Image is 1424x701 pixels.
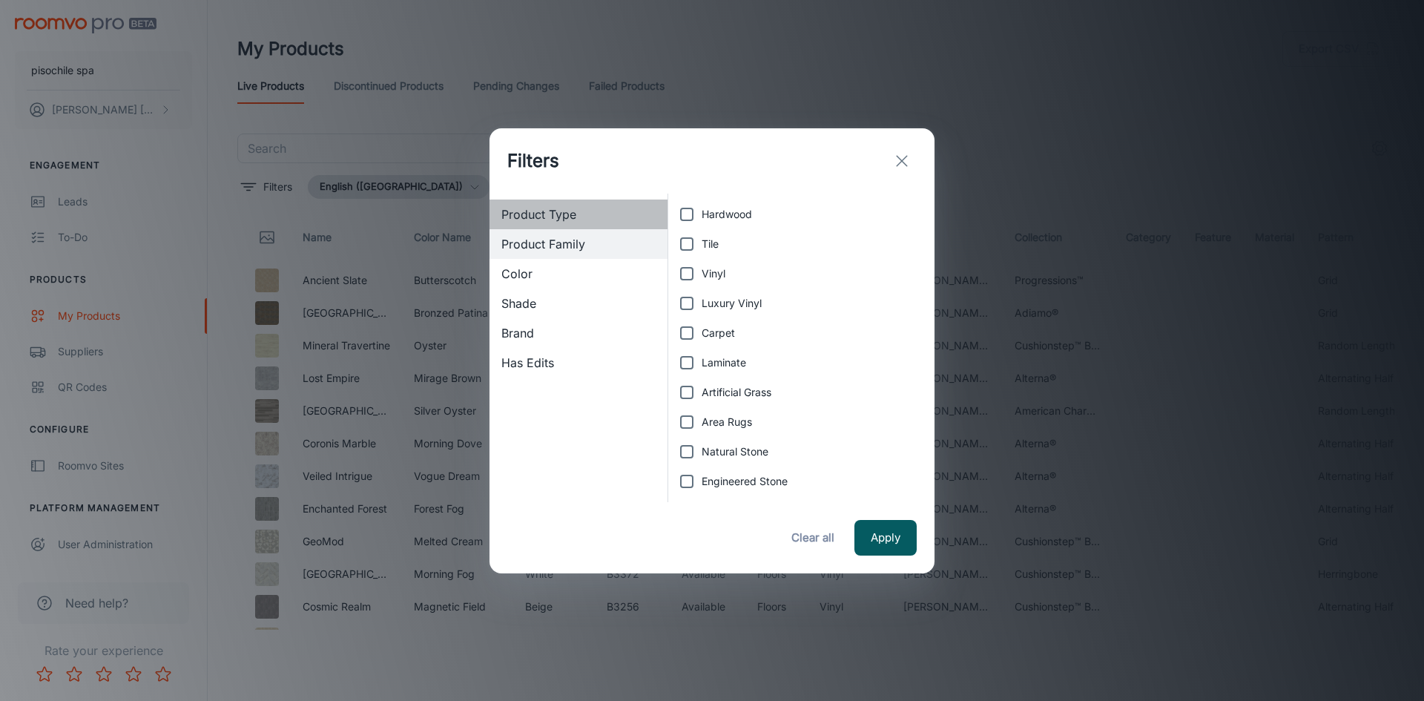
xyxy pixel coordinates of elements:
span: Product Family [501,235,656,253]
span: Luxury Vinyl [702,295,762,312]
span: Laminate [702,355,746,371]
span: Tile [702,236,719,252]
button: Apply [854,520,917,556]
span: Artificial Grass [702,384,771,401]
div: Shade [489,289,667,318]
span: Vinyl [702,266,725,282]
span: Natural Stone [702,444,768,460]
span: Has Edits [501,354,656,372]
span: Brand [501,324,656,342]
span: Shade [501,294,656,312]
div: Color [489,259,667,289]
span: Engineered Stone [702,473,788,490]
h1: Filters [507,148,559,174]
div: Brand [489,318,667,348]
div: Product Family [489,229,667,259]
button: Clear all [783,520,843,556]
span: Color [501,265,656,283]
button: exit [887,146,917,176]
span: Area Rugs [702,414,752,430]
span: Hardwood [702,206,752,223]
div: Has Edits [489,348,667,378]
span: Carpet [702,325,735,341]
span: Product Type [501,205,656,223]
div: Product Type [489,200,667,229]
